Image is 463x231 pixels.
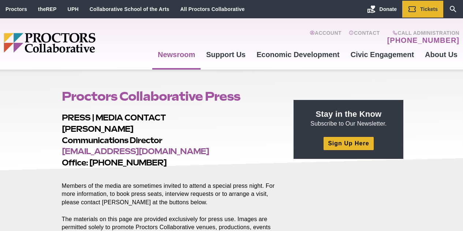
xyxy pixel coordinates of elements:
[5,6,27,12] a: Proctors
[387,36,459,45] a: [PHONE_NUMBER]
[62,89,277,103] h1: Proctors Collaborative Press
[180,6,244,12] a: All Proctors Collaborative
[62,174,277,206] p: Members of the media are sometimes invited to attend a special press night. For more information,...
[62,112,277,168] h2: PRESS | MEDIA CONTACT [PERSON_NAME] Communications Director Office: [PHONE_NUMBER]
[302,109,395,128] p: Subscribe to Our Newsletter.
[419,45,463,64] a: About Us
[380,6,397,12] span: Donate
[201,45,251,64] a: Support Us
[402,1,443,18] a: Tickets
[68,6,79,12] a: UPH
[443,1,463,18] a: Search
[420,6,438,12] span: Tickets
[316,109,382,119] strong: Stay in the Know
[4,33,152,53] img: Proctors logo
[324,137,373,150] a: Sign Up Here
[90,6,169,12] a: Collaborative School of the Arts
[362,1,402,18] a: Donate
[152,45,201,64] a: Newsroom
[385,30,459,36] span: Call Administration
[251,45,345,64] a: Economic Development
[38,6,57,12] a: theREP
[62,146,209,156] a: [EMAIL_ADDRESS][DOMAIN_NAME]
[349,30,380,45] a: Contact
[310,30,341,45] a: Account
[345,45,419,64] a: Civic Engagement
